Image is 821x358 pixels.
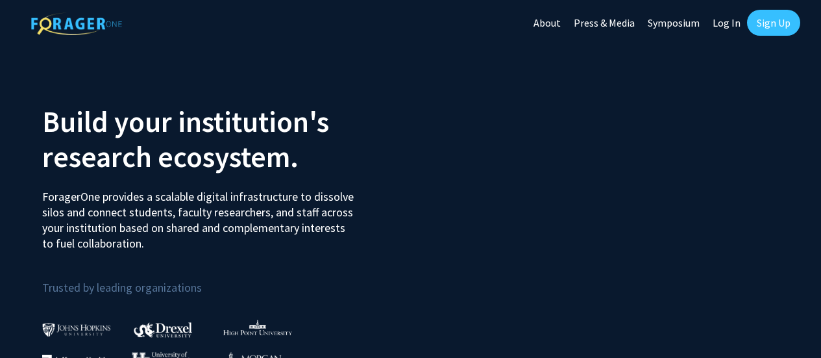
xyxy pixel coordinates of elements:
img: Johns Hopkins University [42,323,111,337]
p: Trusted by leading organizations [42,262,401,298]
img: ForagerOne Logo [31,12,122,35]
img: Drexel University [134,322,192,337]
h2: Build your institution's research ecosystem. [42,104,401,174]
img: High Point University [223,320,292,335]
a: Sign Up [747,10,800,36]
p: ForagerOne provides a scalable digital infrastructure to dissolve silos and connect students, fac... [42,179,358,251]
